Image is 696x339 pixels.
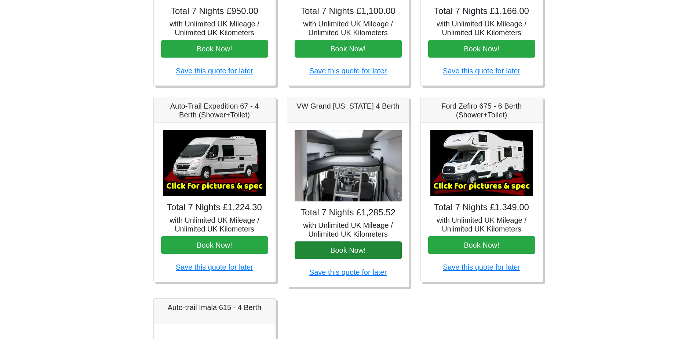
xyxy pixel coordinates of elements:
[161,102,268,119] h5: Auto-Trail Expedition 67 - 4 Berth (Shower+Toilet)
[163,130,266,196] img: Auto-Trail Expedition 67 - 4 Berth (Shower+Toilet)
[161,202,268,213] h4: Total 7 Nights £1,224.30
[295,221,402,238] h5: with Unlimited UK Mileage / Unlimited UK Kilometers
[295,207,402,218] h4: Total 7 Nights £1,285.52
[443,263,520,271] a: Save this quote for later
[176,263,253,271] a: Save this quote for later
[161,236,268,254] button: Book Now!
[430,130,533,196] img: Ford Zefiro 675 - 6 Berth (Shower+Toilet)
[295,19,402,37] h5: with Unlimited UK Mileage / Unlimited UK Kilometers
[428,216,535,233] h5: with Unlimited UK Mileage / Unlimited UK Kilometers
[309,67,387,75] a: Save this quote for later
[295,40,402,58] button: Book Now!
[443,67,520,75] a: Save this quote for later
[295,130,402,202] img: VW Grand California 4 Berth
[295,6,402,17] h4: Total 7 Nights £1,100.00
[428,102,535,119] h5: Ford Zefiro 675 - 6 Berth (Shower+Toilet)
[428,236,535,254] button: Book Now!
[161,216,268,233] h5: with Unlimited UK Mileage / Unlimited UK Kilometers
[161,40,268,58] button: Book Now!
[309,268,387,276] a: Save this quote for later
[295,102,402,110] h5: VW Grand [US_STATE] 4 Berth
[161,6,268,17] h4: Total 7 Nights £950.00
[428,40,535,58] button: Book Now!
[176,67,253,75] a: Save this quote for later
[428,202,535,213] h4: Total 7 Nights £1,349.00
[428,19,535,37] h5: with Unlimited UK Mileage / Unlimited UK Kilometers
[161,19,268,37] h5: with Unlimited UK Mileage / Unlimited UK Kilometers
[428,6,535,17] h4: Total 7 Nights £1,166.00
[295,241,402,259] button: Book Now!
[161,303,268,312] h5: Auto-trail Imala 615 - 4 Berth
